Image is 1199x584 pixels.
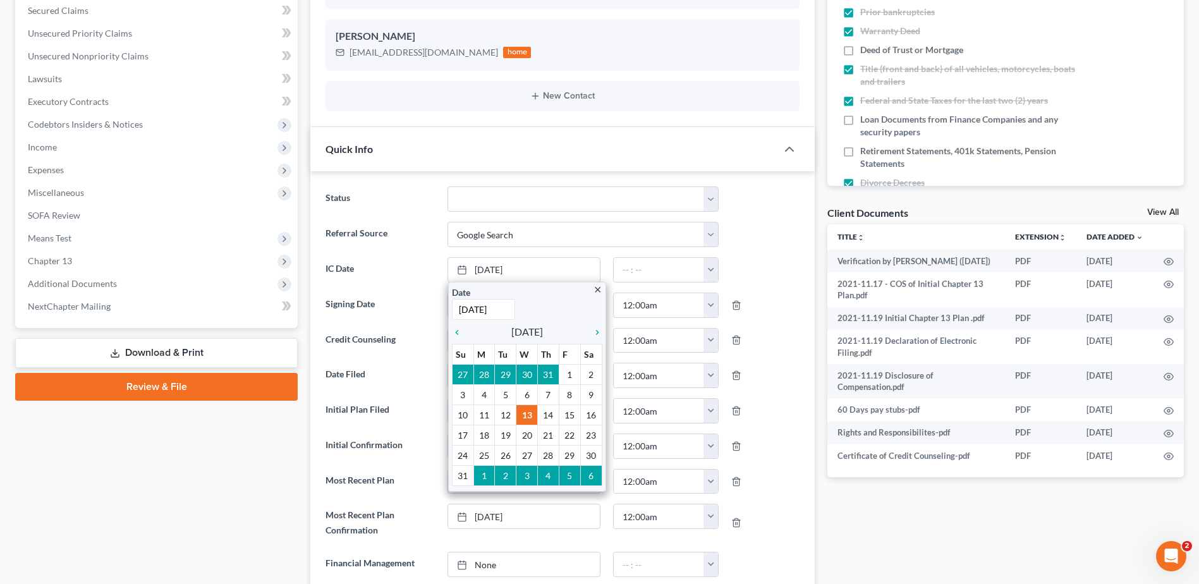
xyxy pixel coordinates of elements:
td: 17 [452,425,473,445]
td: 27 [452,364,473,384]
label: Date [452,286,470,299]
td: 2021-11.19 Disclosure of Compensation.pdf [827,364,1005,399]
span: Prior bankruptcies [860,6,935,18]
input: -- : -- [614,552,704,576]
span: Income [28,142,57,152]
td: [DATE] [1076,364,1153,399]
td: 29 [495,364,516,384]
th: Th [538,344,559,364]
td: PDF [1005,444,1076,467]
td: 13 [516,405,538,425]
td: 60 Days pay stubs-pdf [827,399,1005,422]
th: W [516,344,538,364]
input: -- : -- [614,329,704,353]
span: Title (front and back) of all vehicles, motorcycles, boats and trailers [860,63,1084,88]
input: -- : -- [614,363,704,387]
td: 27 [516,445,538,465]
input: -- : -- [614,504,704,528]
td: 3 [516,465,538,485]
td: 21 [538,425,559,445]
label: IC Date [319,257,441,283]
i: chevron_right [586,327,602,338]
td: 29 [559,445,580,465]
a: Unsecured Priority Claims [18,22,298,45]
span: Retirement Statements, 401k Statements, Pension Statements [860,145,1084,170]
td: [DATE] [1076,250,1153,272]
button: New Contact [336,91,789,101]
td: 31 [538,364,559,384]
div: [PERSON_NAME] [336,29,789,44]
iframe: Intercom live chat [1156,541,1186,571]
i: close [593,285,602,295]
td: [DATE] [1076,422,1153,444]
th: M [473,344,495,364]
td: 4 [538,465,559,485]
td: 15 [559,405,580,425]
td: 10 [452,405,473,425]
td: [DATE] [1076,330,1153,365]
span: Divorce Decrees [860,176,925,189]
td: 3 [452,384,473,405]
td: Rights and Responsibilites-pdf [827,422,1005,444]
td: 5 [559,465,580,485]
label: Most Recent Plan [319,469,441,494]
span: 2 [1182,541,1192,551]
div: [EMAIL_ADDRESS][DOMAIN_NAME] [350,46,498,59]
td: 2021-11.19 Initial Chapter 13 Plan .pdf [827,307,1005,330]
a: chevron_right [586,324,602,339]
td: 30 [580,445,602,465]
span: Codebtors Insiders & Notices [28,119,143,130]
input: -- : -- [614,470,704,494]
td: 9 [580,384,602,405]
a: SOFA Review [18,204,298,227]
span: Unsecured Priority Claims [28,28,132,39]
a: [DATE] [448,258,600,282]
td: PDF [1005,422,1076,444]
td: 5 [495,384,516,405]
td: 12 [495,405,516,425]
a: NextChapter Mailing [18,295,298,318]
td: 14 [538,405,559,425]
td: PDF [1005,399,1076,422]
label: Signing Date [319,293,441,318]
td: 7 [538,384,559,405]
td: 19 [495,425,516,445]
label: Status [319,186,441,212]
td: PDF [1005,307,1076,330]
td: 30 [516,364,538,384]
td: 26 [495,445,516,465]
th: Su [452,344,473,364]
span: Secured Claims [28,5,88,16]
td: 8 [559,384,580,405]
a: Download & Print [15,338,298,368]
i: unfold_more [857,234,865,241]
span: Miscellaneous [28,187,84,198]
span: Federal and State Taxes for the last two (2) years [860,94,1048,107]
td: 28 [473,364,495,384]
td: PDF [1005,250,1076,272]
label: Referral Source [319,222,441,247]
th: F [559,344,580,364]
label: Initial Confirmation [319,434,441,459]
td: 16 [580,405,602,425]
span: Deed of Trust or Mortgage [860,44,963,56]
td: 22 [559,425,580,445]
td: 4 [473,384,495,405]
a: None [448,552,600,576]
label: Most Recent Plan Confirmation [319,504,441,542]
td: 2 [580,364,602,384]
div: home [503,47,531,58]
td: 1 [473,465,495,485]
input: -- : -- [614,258,704,282]
td: 28 [538,445,559,465]
td: 18 [473,425,495,445]
span: Expenses [28,164,64,175]
input: -- : -- [614,434,704,458]
a: Unsecured Nonpriority Claims [18,45,298,68]
label: Credit Counseling [319,328,441,353]
a: Review & File [15,373,298,401]
span: Loan Documents from Finance Companies and any security papers [860,113,1084,138]
td: [DATE] [1076,399,1153,422]
input: -- : -- [614,399,704,423]
td: 11 [473,405,495,425]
